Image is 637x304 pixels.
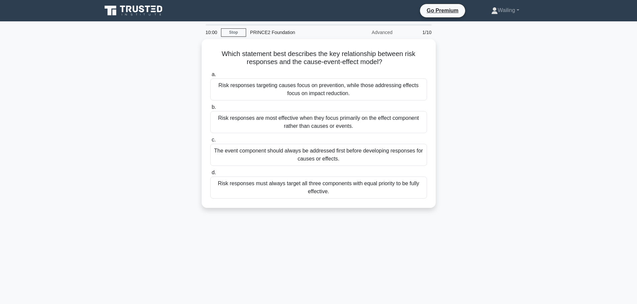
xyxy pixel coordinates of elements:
a: Go Premium [423,6,462,15]
div: 10:00 [202,26,221,39]
span: c. [212,137,216,142]
h5: Which statement best describes the key relationship between risk responses and the cause-event-ef... [210,50,428,66]
div: Advanced [338,26,397,39]
a: Stop [221,28,246,37]
span: a. [212,71,216,77]
div: 1/10 [397,26,436,39]
span: b. [212,104,216,110]
div: Risk responses targeting causes focus on prevention, while those addressing effects focus on impa... [210,78,427,100]
div: Risk responses are most effective when they focus primarily on the effect component rather than c... [210,111,427,133]
a: Wailing [475,4,535,17]
div: PRINCE2 Foundation [246,26,338,39]
div: The event component should always be addressed first before developing responses for causes or ef... [210,144,427,166]
span: d. [212,170,216,175]
div: Risk responses must always target all three components with equal priority to be fully effective. [210,177,427,199]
